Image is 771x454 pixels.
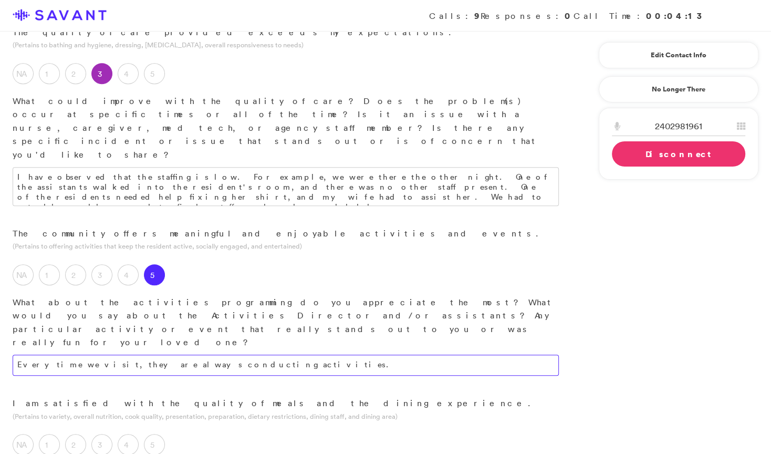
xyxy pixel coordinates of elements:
label: 4 [118,63,139,84]
label: NA [13,63,34,84]
label: 2 [65,264,86,285]
a: Disconnect [612,141,745,167]
label: 1 [39,264,60,285]
p: What about the activities programming do you appreciate the most? What would you say about the Ac... [13,296,559,349]
p: The quality of care provided exceeds my expectations. [13,26,559,39]
p: (Pertains to offering activities that keep the resident active, socially engaged, and entertained) [13,241,559,251]
p: (Pertains to variety, overall nutrition, cook quality, presentation, preparation, dietary restric... [13,411,559,421]
p: I am satisfied with the quality of meals and the dining experience. [13,397,559,410]
label: 5 [144,63,165,84]
label: NA [13,264,34,285]
label: 4 [118,264,139,285]
p: What could improve with the quality of care? Does the problem(s) occur at specific times or all o... [13,95,559,162]
label: 3 [91,63,112,84]
label: 3 [91,264,112,285]
label: 5 [144,264,165,285]
label: 1 [39,63,60,84]
label: 2 [65,63,86,84]
strong: 9 [474,10,481,22]
a: No Longer There [599,76,758,102]
a: Edit Contact Info [612,47,745,64]
p: The community offers meaningful and enjoyable activities and events. [13,227,559,241]
p: (Pertains to bathing and hygiene, dressing, [MEDICAL_DATA], overall responsiveness to needs) [13,40,559,50]
strong: 0 [565,10,574,22]
strong: 00:04:13 [646,10,706,22]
